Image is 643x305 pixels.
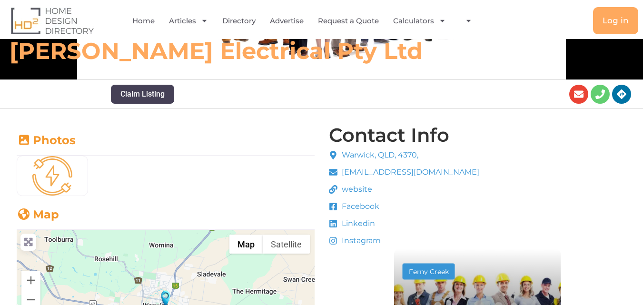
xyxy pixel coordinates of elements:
span: Log in [603,17,629,25]
span: Facebook [339,201,379,212]
a: Log in [593,7,638,34]
a: Articles [169,10,208,32]
span: [EMAIL_ADDRESS][DOMAIN_NAME] [339,167,479,178]
div: Ferny Creek [407,268,450,275]
img: Mask group (5) [17,156,88,196]
span: Instagram [339,235,381,246]
button: Show satellite imagery [263,235,310,254]
a: [EMAIL_ADDRESS][DOMAIN_NAME] [329,167,480,178]
h6: [PERSON_NAME] Electrical Pty Ltd [10,37,445,65]
a: Home [132,10,155,32]
span: Linkedin [339,218,375,229]
nav: Menu [131,10,480,32]
a: Calculators [393,10,446,32]
a: Map [17,207,59,221]
a: Photos [17,133,76,147]
a: Request a Quote [318,10,379,32]
span: Warwick, QLD, 4370, [339,149,418,161]
h4: Contact Info [329,126,449,145]
a: Advertise [270,10,304,32]
button: Zoom in [21,271,40,290]
button: Claim Listing [111,85,174,104]
button: Show street map [229,235,263,254]
span: website [339,184,372,195]
a: Directory [222,10,256,32]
